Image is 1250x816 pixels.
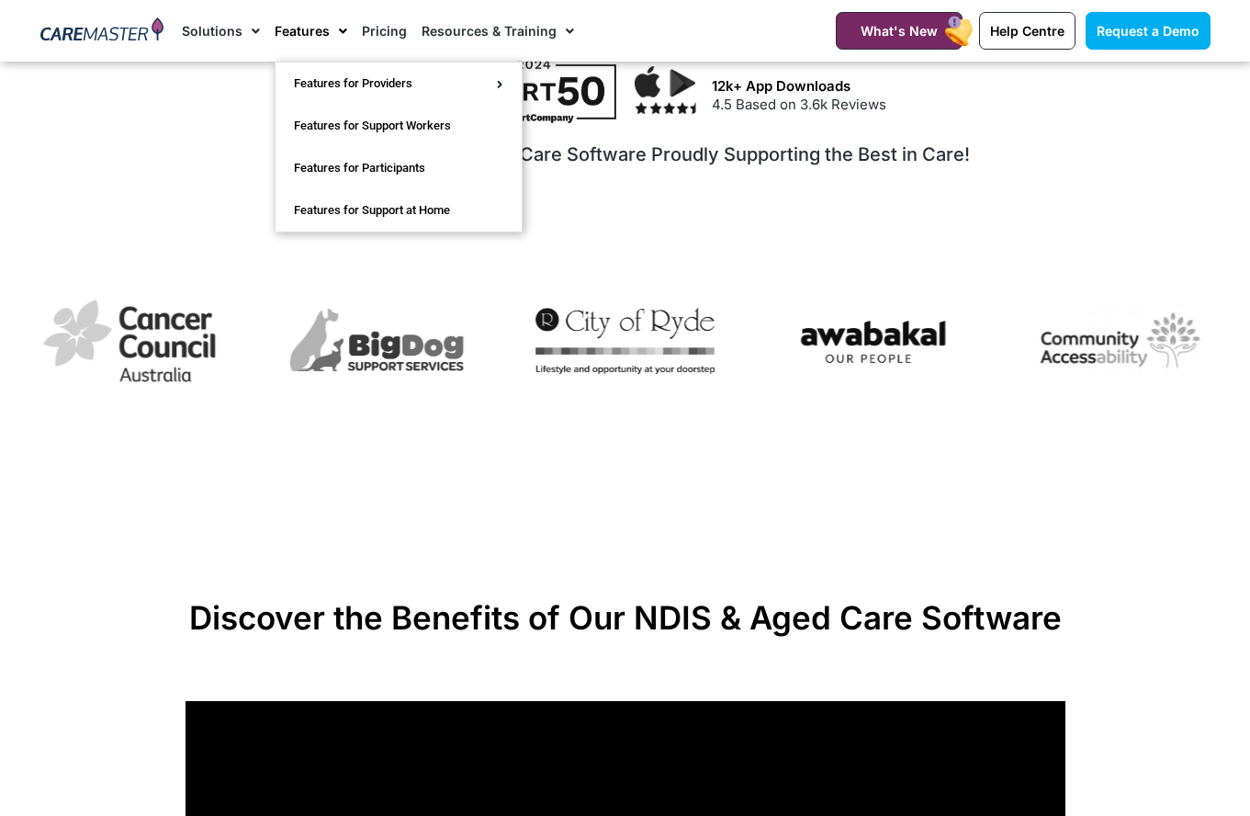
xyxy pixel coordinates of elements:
ul: Features [275,62,523,232]
img: 1690780187010.jpg [1031,294,1211,388]
div: 2 / 7 [39,291,219,397]
a: Features for Support at Home [276,189,522,232]
a: Request a Demo [1086,12,1211,50]
div: 3 / 7 [287,306,467,382]
img: 263fe684f9ca25cbbbe20494344166dc.webp [287,306,467,376]
h3: 12k+ App Downloads [712,78,1200,95]
a: Features for Participants [276,147,522,189]
h2: Discover the Benefits of Our NDIS & Aged Care Software [186,598,1065,637]
img: 2022-City-of-Ryde-Logo-One-line-tag_Full-Colour.jpg [535,308,715,374]
a: Features for Support Workers [276,105,522,147]
div: 6 / 7 [1031,294,1211,394]
a: Features for Providers [276,62,522,105]
img: CareMaster Logo [40,17,164,45]
span: What's New [861,23,938,39]
div: 5 / 7 [783,303,963,387]
a: What's New [836,12,963,50]
div: Image Carousel [40,274,1211,414]
img: cancer-council-australia-logo-vector.png [39,291,219,391]
span: Request a Demo [1097,23,1199,39]
a: Help Centre [979,12,1075,50]
div: 4 / 7 [535,308,715,380]
p: 4.5 Based on 3.6k Reviews [712,95,1200,116]
img: 1635806250_vqoB0_.png [783,303,963,380]
span: Help Centre [990,23,1064,39]
h2: End-to-End NDIS and Aged Care Software Proudly Supporting the Best in Care! [51,143,1199,165]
